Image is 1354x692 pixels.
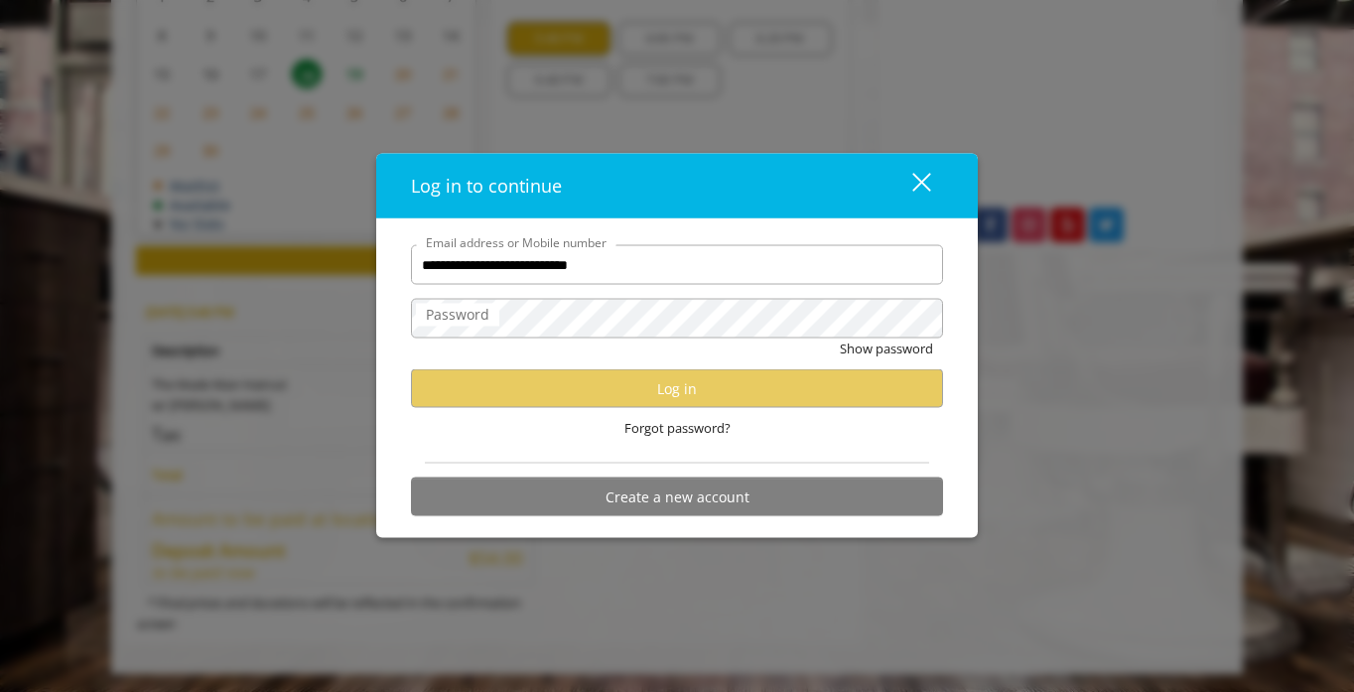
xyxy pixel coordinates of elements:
[411,245,943,285] input: Email address or Mobile number
[840,339,933,359] button: Show password
[416,304,499,326] label: Password
[624,418,731,439] span: Forgot password?
[416,233,616,252] label: Email address or Mobile number
[889,171,929,201] div: close dialog
[411,369,943,408] button: Log in
[876,166,943,207] button: close dialog
[411,478,943,516] button: Create a new account
[411,299,943,339] input: Password
[411,174,562,198] span: Log in to continue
